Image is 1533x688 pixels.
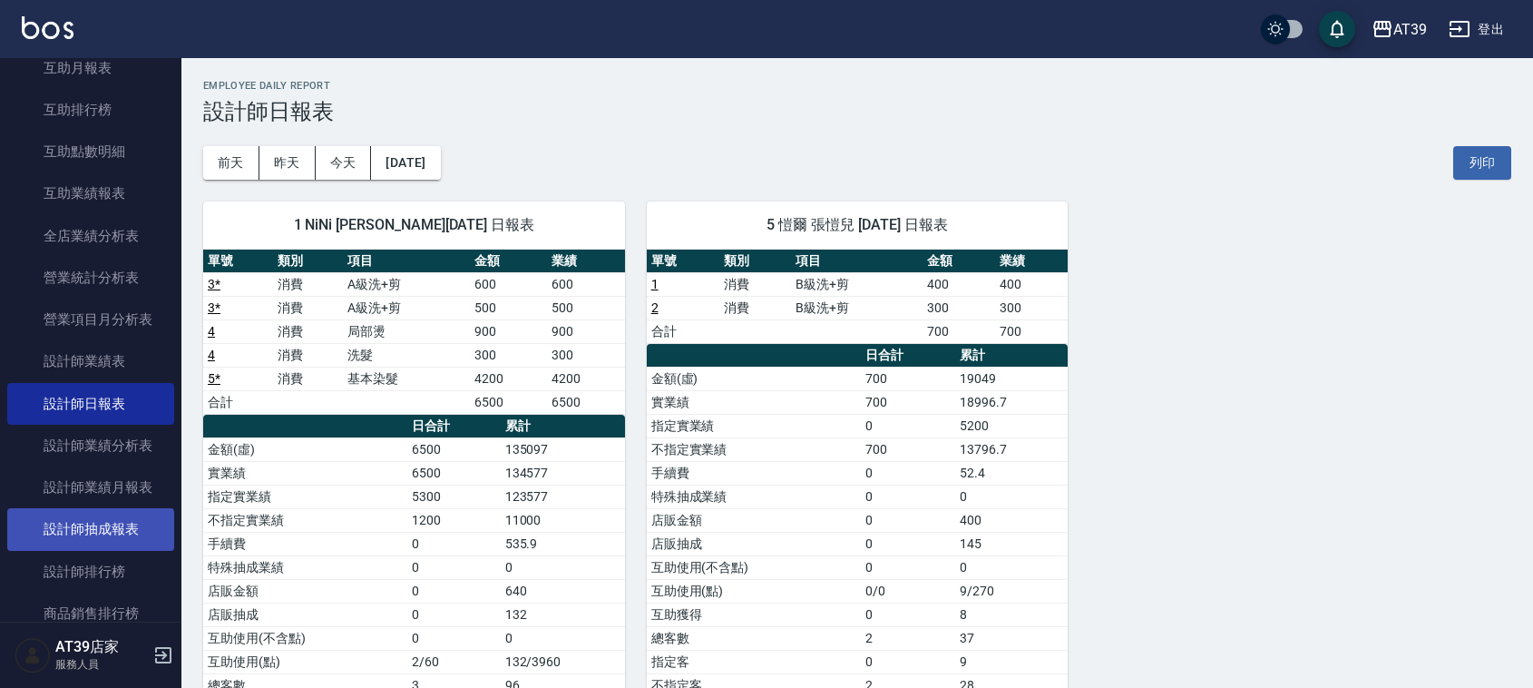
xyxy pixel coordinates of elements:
td: 4200 [547,367,624,390]
td: 合計 [203,390,273,414]
td: 手續費 [647,461,861,485]
td: 洗髮 [343,343,470,367]
table: a dense table [647,250,1069,344]
td: 互助使用(點) [203,650,407,673]
a: 全店業績分析表 [7,215,174,257]
td: 0 [407,603,501,626]
a: 互助月報表 [7,47,174,89]
a: 1 [651,277,659,291]
td: 300 [547,343,624,367]
th: 項目 [791,250,923,273]
a: 4 [208,324,215,339]
button: AT39 [1364,11,1434,48]
td: 互助使用(點) [647,579,861,603]
td: 5200 [955,414,1068,437]
td: 400 [995,272,1068,296]
td: 145 [955,532,1068,555]
td: 指定實業績 [203,485,407,508]
td: 消費 [273,272,343,296]
td: A級洗+剪 [343,296,470,319]
td: 0 [861,650,955,673]
td: 消費 [273,319,343,343]
td: 18996.7 [955,390,1068,414]
a: 設計師排行榜 [7,551,174,593]
a: 4 [208,348,215,362]
td: 互助使用(不含點) [647,555,861,579]
td: 0 [861,508,955,532]
td: 0 [407,555,501,579]
a: 互助排行榜 [7,89,174,131]
h3: 設計師日報表 [203,99,1511,124]
td: 700 [861,437,955,461]
th: 金額 [923,250,995,273]
a: 互助業績報表 [7,172,174,214]
td: 0 [501,555,625,579]
td: 6500 [470,390,547,414]
button: 前天 [203,146,259,180]
td: 700 [923,319,995,343]
td: 132/3960 [501,650,625,673]
th: 日合計 [407,415,501,438]
td: 基本染髮 [343,367,470,390]
td: 實業績 [203,461,407,485]
table: a dense table [203,250,625,415]
td: 實業績 [647,390,861,414]
button: save [1319,11,1355,47]
td: 600 [470,272,547,296]
td: 消費 [719,272,792,296]
td: 0/0 [861,579,955,603]
td: 合計 [647,319,719,343]
td: 指定實業績 [647,414,861,437]
button: 今天 [316,146,372,180]
a: 互助點數明細 [7,131,174,172]
th: 日合計 [861,344,955,368]
td: 13796.7 [955,437,1068,461]
td: 不指定實業績 [203,508,407,532]
td: 134577 [501,461,625,485]
div: AT39 [1393,18,1427,41]
td: 不指定實業績 [647,437,861,461]
td: 135097 [501,437,625,461]
td: 局部燙 [343,319,470,343]
td: 11000 [501,508,625,532]
th: 業績 [995,250,1068,273]
td: 0 [861,532,955,555]
a: 設計師業績分析表 [7,425,174,467]
td: 0 [861,414,955,437]
td: 互助獲得 [647,603,861,626]
span: 1 NiNi [PERSON_NAME][DATE] 日報表 [225,216,603,234]
td: 店販金額 [647,508,861,532]
td: 5300 [407,485,501,508]
button: 昨天 [259,146,316,180]
p: 服務人員 [55,656,148,673]
td: 店販抽成 [647,532,861,555]
td: 52.4 [955,461,1068,485]
td: 6500 [407,437,501,461]
td: 9 [955,650,1068,673]
td: 0 [861,485,955,508]
a: 營業統計分析表 [7,257,174,299]
td: 700 [861,367,955,390]
td: 0 [861,603,955,626]
td: 300 [995,296,1068,319]
a: 設計師抽成報表 [7,508,174,550]
a: 設計師業績表 [7,340,174,382]
th: 累計 [955,344,1068,368]
td: 消費 [273,296,343,319]
td: 640 [501,579,625,603]
td: 8 [955,603,1068,626]
td: 店販抽成 [203,603,407,626]
a: 營業項目月分析表 [7,299,174,340]
td: 0 [407,579,501,603]
td: 2/60 [407,650,501,673]
h5: AT39店家 [55,638,148,656]
td: 300 [470,343,547,367]
th: 類別 [273,250,343,273]
td: 總客數 [647,626,861,650]
th: 單號 [647,250,719,273]
td: 700 [995,319,1068,343]
td: 500 [547,296,624,319]
td: 535.9 [501,532,625,555]
td: 4200 [470,367,547,390]
td: 手續費 [203,532,407,555]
